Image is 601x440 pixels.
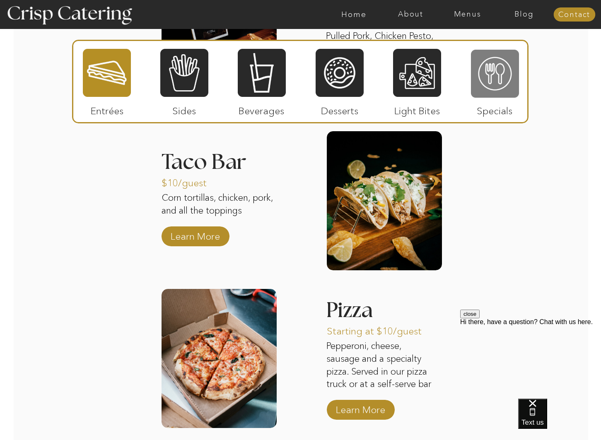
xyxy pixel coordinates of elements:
a: Learn More [168,222,223,246]
p: $10/guest [162,169,217,193]
p: Starting at $10/guest [327,317,437,341]
h3: Taco Bar [162,151,277,162]
p: Light Bites [390,97,445,121]
a: Menus [439,10,496,19]
p: Beverages [234,97,289,121]
a: Home [326,10,382,19]
h3: Pizza [326,300,412,324]
iframe: podium webchat widget prompt [460,310,601,409]
a: Blog [496,10,553,19]
a: Learn More [333,396,388,420]
iframe: podium webchat widget bubble [518,399,601,440]
p: Pepperoni, cheese, sausage and a specialty pizza. Served in our pizza truck or at a self-serve bar [326,340,437,391]
p: $10/guest [326,7,381,31]
p: Specials [467,97,522,121]
a: Contact [553,11,595,19]
p: Corn tortillas, chicken, pork, and all the toppings [162,192,277,231]
p: Pulled Pork, Chicken Pesto, Jalapeño Popper, and Classic Grilled Cheese [326,30,441,70]
p: Sides [157,97,212,121]
p: Desserts [312,97,367,121]
a: About [382,10,439,19]
p: Entrées [80,97,135,121]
